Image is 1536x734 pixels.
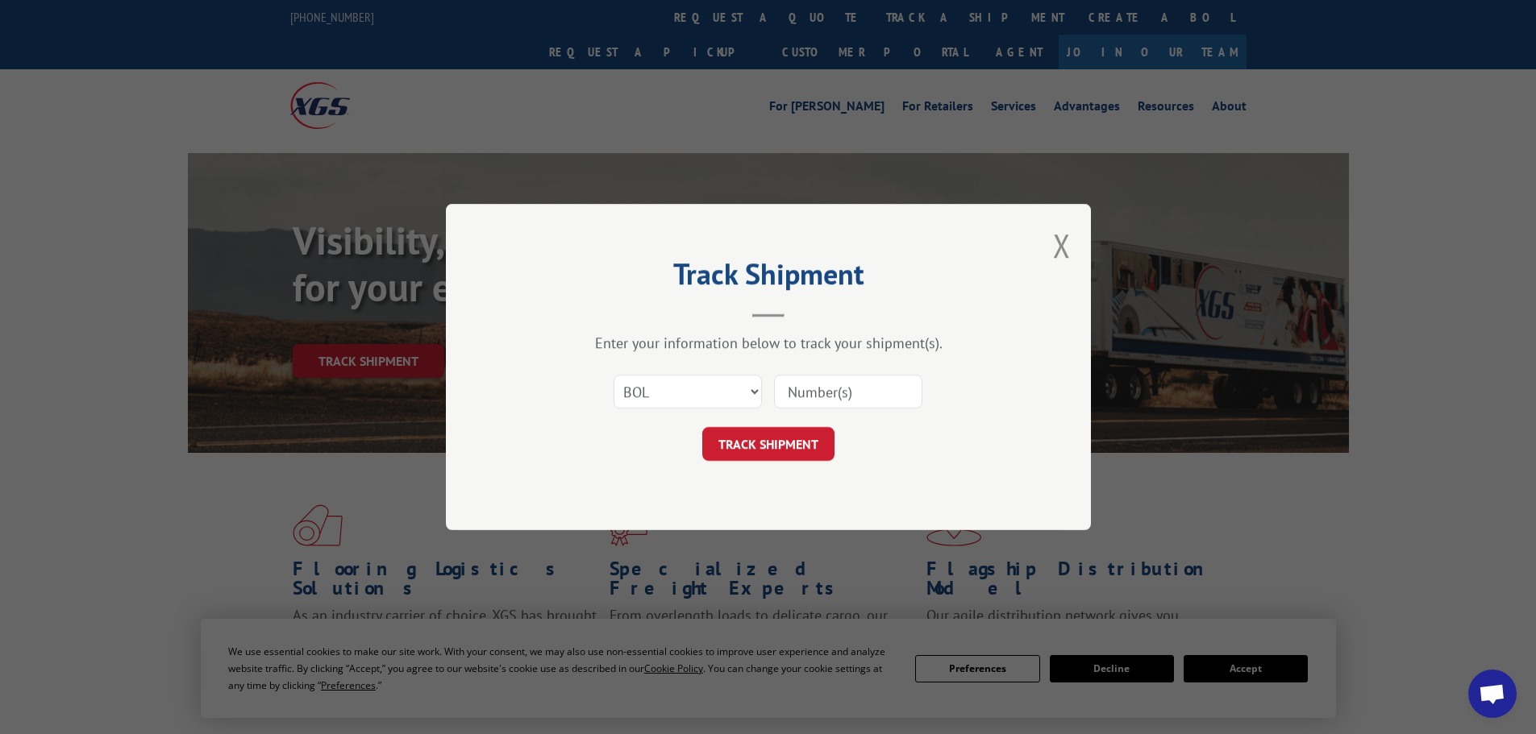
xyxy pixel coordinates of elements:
button: Close modal [1053,224,1071,267]
div: Open chat [1468,670,1517,718]
h2: Track Shipment [527,263,1010,293]
input: Number(s) [774,375,922,408]
button: TRACK SHIPMENT [702,427,835,461]
div: Enter your information below to track your shipment(s). [527,334,1010,352]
